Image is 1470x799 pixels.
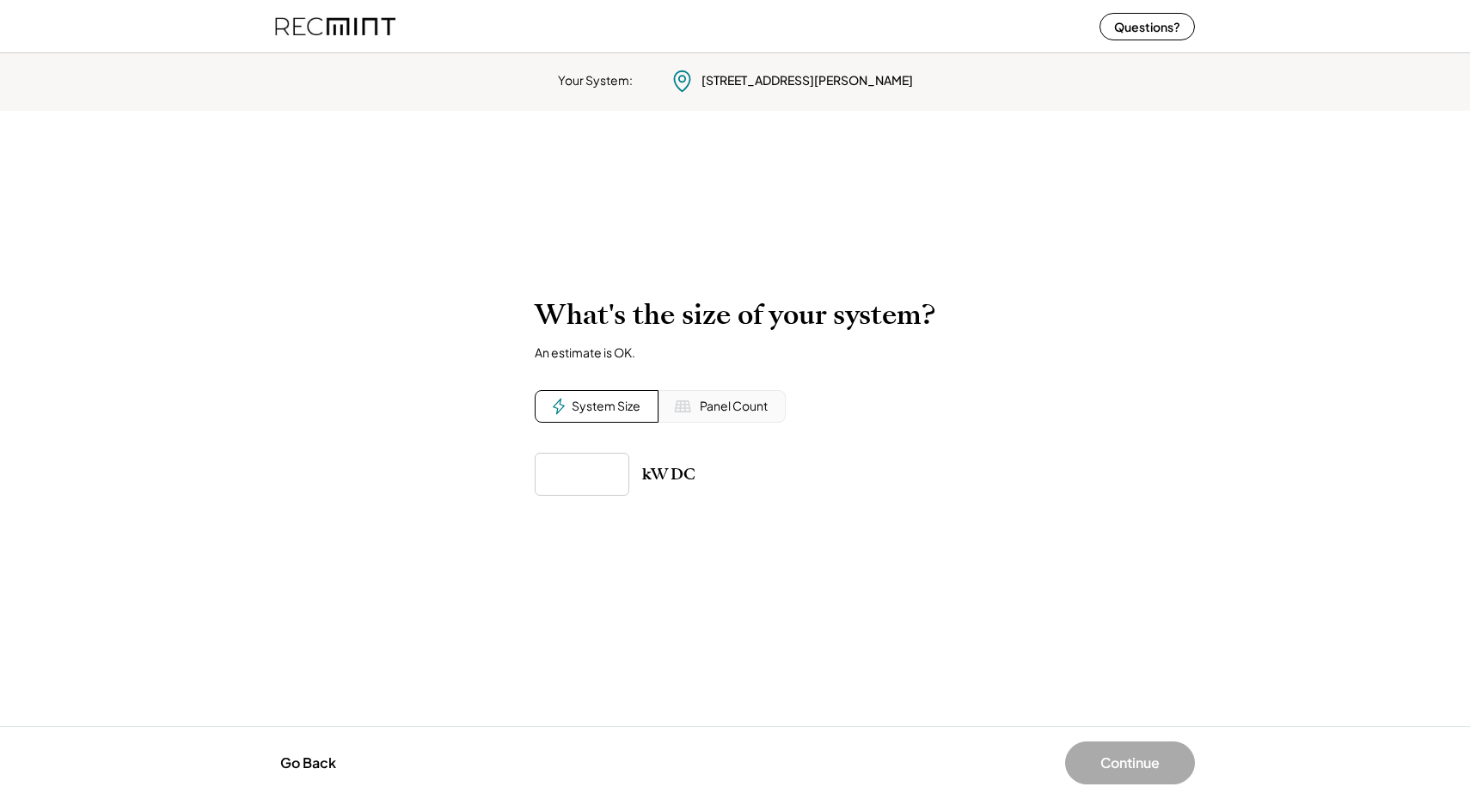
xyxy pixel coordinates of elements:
h2: What's the size of your system? [535,298,935,332]
button: Continue [1065,741,1195,784]
div: System Size [572,398,640,415]
div: kW DC [642,464,695,485]
div: [STREET_ADDRESS][PERSON_NAME] [701,72,913,89]
button: Go Back [275,744,341,782]
img: Solar%20Panel%20Icon%20%281%29.svg [674,398,691,415]
div: Panel Count [700,398,768,415]
div: Your System: [558,72,633,89]
img: recmint-logotype%403x%20%281%29.jpeg [275,3,395,49]
div: An estimate is OK. [535,345,635,360]
button: Questions? [1099,13,1195,40]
